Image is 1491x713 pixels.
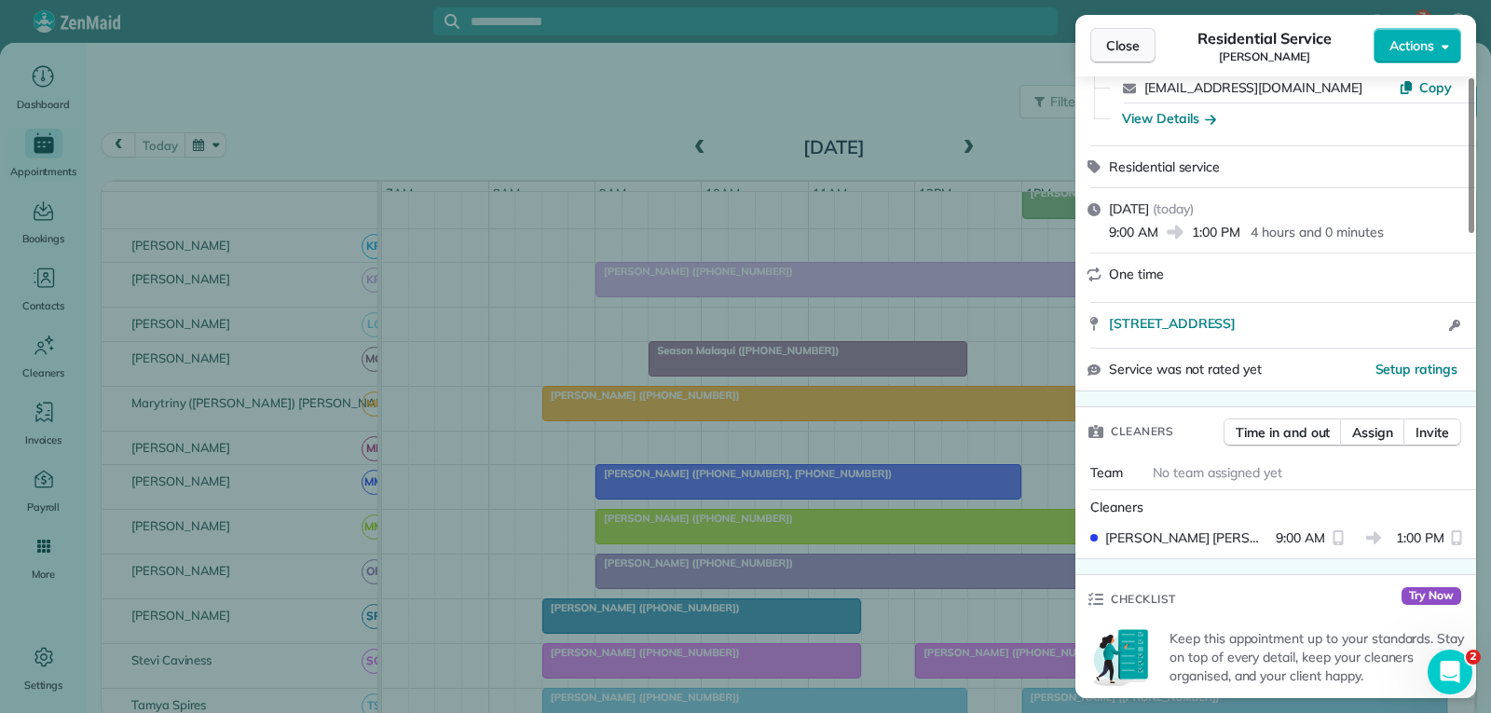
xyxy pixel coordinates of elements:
[1466,650,1481,665] span: 2
[1105,528,1268,547] span: [PERSON_NAME] [PERSON_NAME]
[1443,314,1465,336] button: Open access information
[1090,499,1143,515] span: Cleaners
[1111,590,1176,609] span: Checklist
[1153,200,1194,217] span: ( today )
[1416,423,1449,442] span: Invite
[1109,200,1149,217] span: [DATE]
[1090,28,1156,63] button: Close
[1090,464,1123,481] span: Team
[1403,418,1461,446] button: Invite
[1375,361,1458,377] span: Setup ratings
[1109,266,1164,282] span: One time
[1399,78,1452,97] button: Copy
[1276,528,1325,547] span: 9:00 AM
[1389,36,1434,55] span: Actions
[1170,629,1465,685] p: Keep this appointment up to your standards. Stay on top of every detail, keep your cleaners organ...
[1111,422,1173,441] span: Cleaners
[1109,360,1262,379] span: Service was not rated yet
[1352,423,1393,442] span: Assign
[1197,27,1331,49] span: Residential Service
[1109,223,1158,241] span: 9:00 AM
[1144,79,1362,96] a: [EMAIL_ADDRESS][DOMAIN_NAME]
[1340,418,1405,446] button: Assign
[1402,587,1461,606] span: Try Now
[1109,314,1236,333] span: [STREET_ADDRESS]
[1122,109,1216,128] button: View Details
[1224,418,1342,446] button: Time in and out
[1396,528,1444,547] span: 1:00 PM
[1428,650,1472,694] iframe: Intercom live chat
[1251,223,1383,241] p: 4 hours and 0 minutes
[1419,79,1452,96] span: Copy
[1109,314,1443,333] a: [STREET_ADDRESS]
[1153,464,1282,481] span: No team assigned yet
[1192,223,1240,241] span: 1:00 PM
[1106,36,1140,55] span: Close
[1375,360,1458,378] button: Setup ratings
[1109,158,1220,175] span: Residential service
[1236,423,1330,442] span: Time in and out
[1219,49,1310,64] span: [PERSON_NAME]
